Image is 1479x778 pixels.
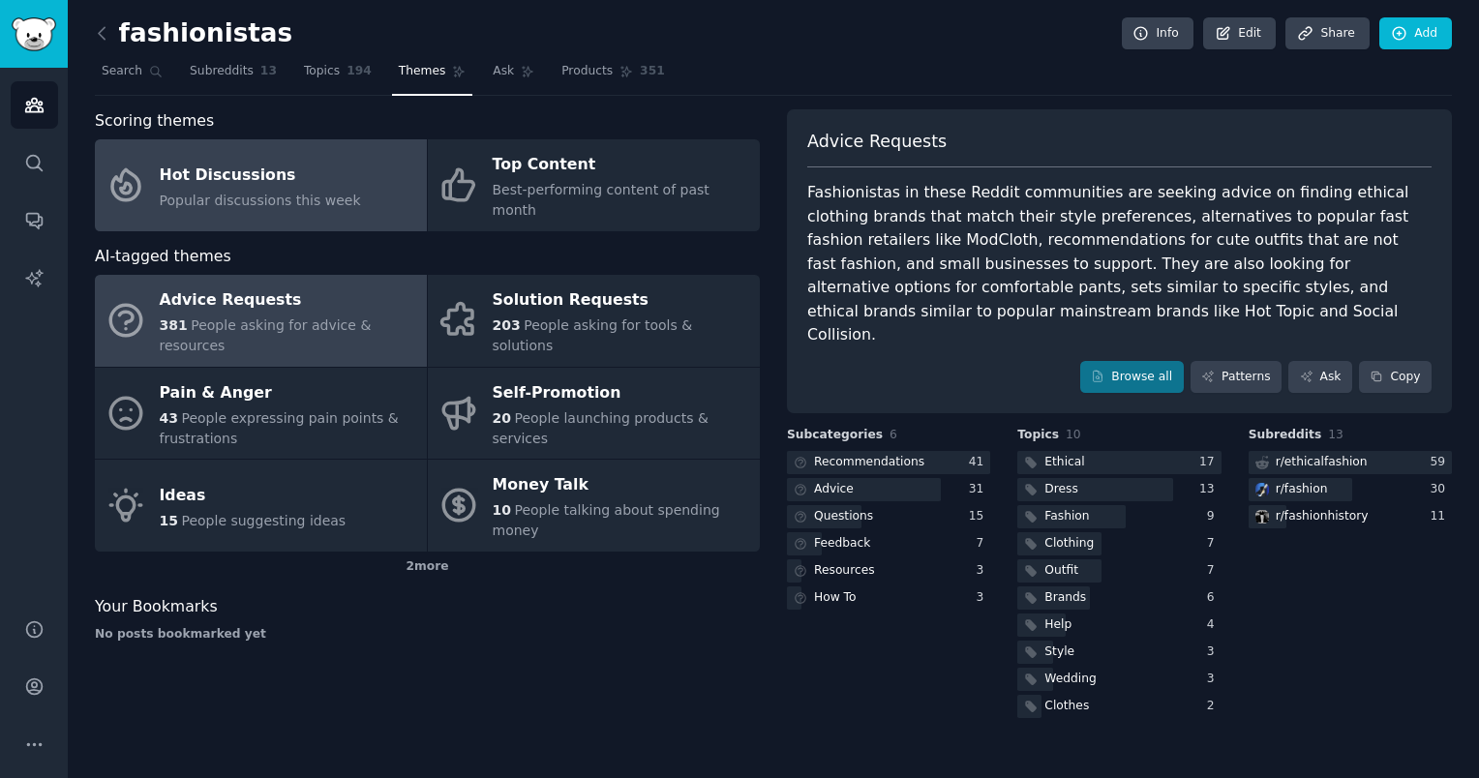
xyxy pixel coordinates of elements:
[493,317,521,333] span: 203
[1207,589,1222,607] div: 6
[1044,508,1089,525] div: Fashion
[1017,505,1221,529] a: Fashion9
[160,513,178,528] span: 15
[493,285,750,316] div: Solution Requests
[1249,505,1452,529] a: fashionhistoryr/fashionhistory11
[1044,671,1096,688] div: Wedding
[260,63,277,80] span: 13
[1017,586,1221,611] a: Brands6
[1044,535,1094,553] div: Clothing
[297,56,378,96] a: Topics194
[1044,562,1078,580] div: Outfit
[12,17,56,51] img: GummySearch logo
[1207,535,1222,553] div: 7
[787,478,990,502] a: Advice31
[1017,695,1221,719] a: Clothes2
[814,454,924,471] div: Recommendations
[1207,562,1222,580] div: 7
[1276,454,1368,471] div: r/ ethicalfashion
[493,502,511,518] span: 10
[807,130,947,154] span: Advice Requests
[95,245,231,269] span: AI-tagged themes
[969,508,991,525] div: 15
[493,410,709,446] span: People launching products & services
[95,109,214,134] span: Scoring themes
[1044,616,1072,634] div: Help
[1430,481,1452,498] div: 30
[977,589,991,607] div: 3
[399,63,446,80] span: Themes
[1255,510,1269,524] img: fashionhistory
[969,481,991,498] div: 31
[95,552,760,583] div: 2 more
[1017,478,1221,502] a: Dress13
[347,63,372,80] span: 194
[1017,641,1221,665] a: Style3
[183,56,284,96] a: Subreddits13
[561,63,613,80] span: Products
[95,460,427,552] a: Ideas15People suggesting ideas
[814,481,854,498] div: Advice
[1328,428,1343,441] span: 13
[787,586,990,611] a: How To3
[1199,454,1222,471] div: 17
[493,150,750,181] div: Top Content
[1017,532,1221,556] a: Clothing7
[1207,698,1222,715] div: 2
[1207,643,1222,661] div: 3
[1379,17,1452,50] a: Add
[1207,671,1222,688] div: 3
[1255,483,1269,496] img: fashion
[1191,361,1282,394] a: Patterns
[428,139,760,231] a: Top ContentBest-performing content of past month
[1044,589,1086,607] div: Brands
[160,317,188,333] span: 381
[1017,451,1221,475] a: Ethical17
[1249,478,1452,502] a: fashionr/fashion30
[493,377,750,408] div: Self-Promotion
[977,535,991,553] div: 7
[1044,698,1089,715] div: Clothes
[1285,17,1369,50] a: Share
[304,63,340,80] span: Topics
[95,368,427,460] a: Pain & Anger43People expressing pain points & frustrations
[428,275,760,367] a: Solution Requests203People asking for tools & solutions
[1044,643,1074,661] div: Style
[493,502,720,538] span: People talking about spending money
[160,317,372,353] span: People asking for advice & resources
[160,193,361,208] span: Popular discussions this week
[787,451,990,475] a: Recommendations41
[1276,481,1328,498] div: r/ fashion
[486,56,541,96] a: Ask
[814,562,875,580] div: Resources
[814,589,857,607] div: How To
[807,181,1432,347] div: Fashionistas in these Reddit communities are seeking advice on finding ethical clothing brands th...
[1207,616,1222,634] div: 4
[493,182,709,218] span: Best-performing content of past month
[1122,17,1193,50] a: Info
[977,562,991,580] div: 3
[493,410,511,426] span: 20
[1017,613,1221,638] a: Help4
[787,505,990,529] a: Questions15
[1276,508,1369,525] div: r/ fashionhistory
[160,160,361,191] div: Hot Discussions
[1017,668,1221,692] a: Wedding3
[1249,451,1452,475] a: r/ethicalfashion59
[493,317,693,353] span: People asking for tools & solutions
[1017,427,1059,444] span: Topics
[392,56,473,96] a: Themes
[787,427,883,444] span: Subcategories
[190,63,254,80] span: Subreddits
[1359,361,1432,394] button: Copy
[181,513,346,528] span: People suggesting ideas
[555,56,671,96] a: Products351
[1017,559,1221,583] a: Outfit7
[1430,454,1452,471] div: 59
[428,460,760,552] a: Money Talk10People talking about spending money
[160,410,178,426] span: 43
[969,454,991,471] div: 41
[1249,427,1322,444] span: Subreddits
[102,63,142,80] span: Search
[160,410,399,446] span: People expressing pain points & frustrations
